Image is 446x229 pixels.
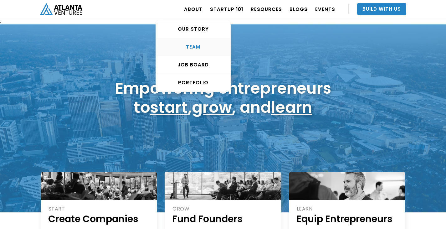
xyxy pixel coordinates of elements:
a: grow [192,96,232,118]
div: Job Board [156,62,230,68]
div: START [49,206,151,212]
a: BLOGS [290,0,308,18]
a: TEAM [156,38,230,56]
a: Build With Us [357,3,406,15]
a: PORTFOLIO [156,74,230,91]
h1: Create Companies [48,212,151,225]
a: learn [271,96,312,118]
h1: Fund Founders [172,212,274,225]
a: Startup 101 [210,0,243,18]
a: EVENTS [315,0,335,18]
a: ABOUT [184,0,202,18]
h1: Equip Entrepreneurs [296,212,399,225]
div: OUR STORY [156,26,230,32]
a: OUR STORY [156,20,230,38]
div: TEAM [156,44,230,50]
h1: Empowering entrepreneurs to , , and [115,79,331,117]
div: LEARN [297,206,399,212]
div: PORTFOLIO [156,80,230,86]
a: start [150,96,188,118]
a: Job Board [156,56,230,74]
div: GROW [172,206,274,212]
a: RESOURCES [251,0,282,18]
